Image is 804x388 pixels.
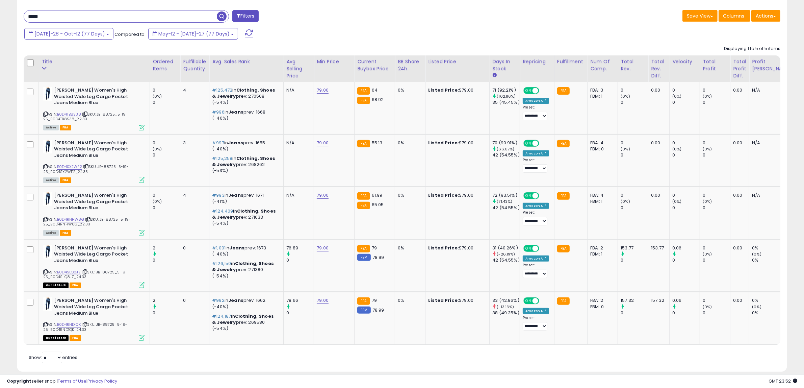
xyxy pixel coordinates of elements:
button: Actions [751,10,780,22]
div: ASIN: [43,192,145,235]
span: #124,409 [212,208,233,214]
span: 2025-10-13 23:52 GMT [769,378,797,384]
div: 0% [398,245,420,251]
div: $79.00 [428,192,484,198]
div: 0 [672,205,700,211]
div: FBM: 1 [590,198,613,204]
img: 31+dgzfvsjL._SL40_.jpg [43,140,52,153]
span: 79 [372,297,377,304]
span: FBA [70,283,81,288]
div: 2 [153,245,180,251]
div: 0% [752,245,795,251]
div: Num of Comp. [590,58,615,72]
span: #997 [212,140,224,146]
span: #1,001 [212,245,226,251]
span: 55.13 [372,140,383,146]
span: FBA [60,230,71,236]
div: 0 [153,140,180,146]
div: Current Buybox Price [357,58,392,72]
div: N/A [286,140,309,146]
small: FBA [557,297,570,305]
span: ON [524,298,533,304]
div: FBA: 2 [590,245,613,251]
div: Displaying 1 to 5 of 5 items [724,46,780,52]
span: | SKU: JB-88725_5-19-25_B0D4TB8S38_22.33 [43,112,128,122]
div: Velocity [672,58,697,65]
small: FBM [357,254,370,261]
a: B0D4RNHW8G [57,217,84,222]
div: 0 [621,310,648,316]
div: 42 (54.55%) [492,205,520,211]
div: 78.66 [286,297,314,304]
img: 31+dgzfvsjL._SL40_.jpg [43,192,52,206]
p: in prev: 1671 (-41%) [212,192,278,204]
a: 79.00 [317,297,329,304]
div: 0 [153,87,180,93]
span: FBA [70,335,81,341]
div: 0 [153,205,180,211]
div: FBM: 1 [590,251,613,257]
div: 0 [703,310,730,316]
div: FBA: 2 [590,297,613,304]
small: (71.43%) [497,199,512,204]
div: 0% [398,297,420,304]
div: 0.00 [651,87,664,93]
span: | SKU: JB-88725_5-19-25_B0D4SLQ8JZ_24.33 [43,269,127,280]
span: 64 [372,87,378,93]
div: 0 [183,245,204,251]
b: Listed Price: [428,297,459,304]
span: 78.99 [372,307,384,313]
div: 0 [621,99,648,105]
span: Show: entries [29,354,77,361]
small: (-13.16%) [497,304,514,310]
small: FBA [357,192,370,200]
div: 2 [153,297,180,304]
span: #126,150 [212,260,231,267]
div: 3 [183,140,204,146]
div: 4 [183,87,204,93]
b: [PERSON_NAME] Women's High Waisted Wide Leg Cargo Pocket Jeans Medium Blue [54,87,136,108]
div: 0% [398,140,420,146]
div: Profit [PERSON_NAME] [752,58,792,72]
div: ASIN: [43,87,145,130]
small: (0%) [703,304,712,310]
p: in prev: 271033 (-54%) [212,208,278,227]
p: in prev: 268262 (-53%) [212,155,278,174]
small: Days In Stock. [492,72,496,78]
small: (0%) [672,94,682,99]
span: Compared to: [114,31,146,38]
div: $79.00 [428,245,484,251]
small: (0%) [703,199,712,204]
span: ON [524,140,533,146]
button: [DATE]-28 - Oct-12 (77 Days) [24,28,113,40]
span: ON [524,88,533,94]
div: Amazon AI * [523,150,549,156]
div: 0 [621,205,648,211]
small: (0%) [621,94,630,99]
span: Jeans [228,140,243,146]
span: | SKU: JB-88725_5-19-25_B0D4RND1QK_24.33 [43,322,127,332]
small: FBM [357,307,370,314]
a: 79.00 [317,192,329,199]
span: #996 [212,109,225,115]
div: 0 [672,152,700,158]
div: 0 [153,192,180,198]
a: B0D4TB8S38 [57,112,81,117]
p: in prev: 271380 (-54%) [212,261,278,279]
small: FBA [357,97,370,104]
span: 79 [372,245,377,251]
span: Jeans [229,245,244,251]
div: 0 [153,152,180,158]
div: N/A [752,192,790,198]
div: 0.00 [733,245,744,251]
span: Clothing, Shoes & Jewelry [212,87,275,99]
div: Total Rev. Diff. [651,58,667,79]
small: (0%) [703,146,712,152]
small: (0%) [703,94,712,99]
div: FBA: 4 [590,192,613,198]
p: in prev: 1673 (-40%) [212,245,278,257]
div: 0 [703,245,730,251]
div: FBM: 0 [590,304,613,310]
a: Privacy Policy [87,378,117,384]
span: OFF [538,88,549,94]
